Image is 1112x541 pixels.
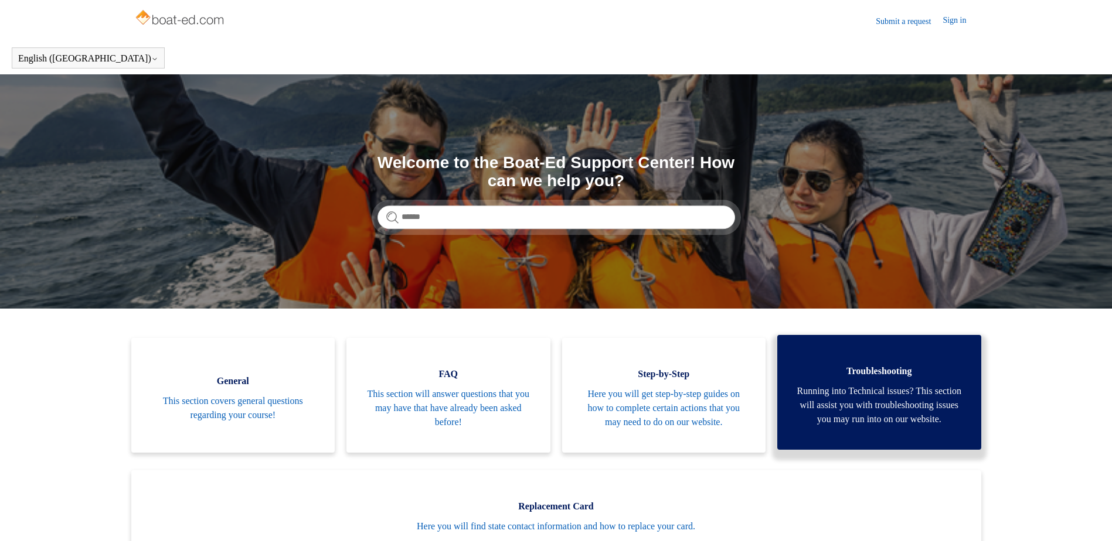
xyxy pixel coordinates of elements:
[777,335,981,450] a: Troubleshooting Running into Technical issues? This section will assist you with troubleshooting ...
[378,206,735,229] input: Search
[378,154,735,190] h1: Welcome to the Boat-Ed Support Center! How can we help you?
[364,367,533,381] span: FAQ
[149,499,964,513] span: Replacement Card
[364,387,533,429] span: This section will answer questions that you may have that have already been asked before!
[18,53,158,64] button: English ([GEOGRAPHIC_DATA])
[795,384,964,426] span: Running into Technical issues? This section will assist you with troubleshooting issues you may r...
[346,338,550,453] a: FAQ This section will answer questions that you may have that have already been asked before!
[149,374,318,388] span: General
[795,364,964,378] span: Troubleshooting
[131,338,335,453] a: General This section covers general questions regarding your course!
[580,367,749,381] span: Step-by-Step
[149,519,964,533] span: Here you will find state contact information and how to replace your card.
[134,7,227,30] img: Boat-Ed Help Center home page
[876,15,943,28] a: Submit a request
[580,387,749,429] span: Here you will get step-by-step guides on how to complete certain actions that you may need to do ...
[943,14,978,28] a: Sign in
[562,338,766,453] a: Step-by-Step Here you will get step-by-step guides on how to complete certain actions that you ma...
[149,394,318,422] span: This section covers general questions regarding your course!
